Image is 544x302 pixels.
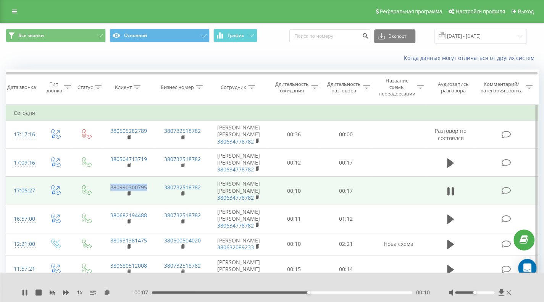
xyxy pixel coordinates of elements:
button: Основной [110,29,210,42]
div: Статус [77,84,93,90]
a: 380500504020 [164,237,201,244]
td: 00:36 [268,121,320,149]
div: 17:06:27 [14,183,32,198]
div: 11:57:21 [14,262,32,276]
a: 380732518782 [164,184,201,191]
a: 380634778782 [217,222,254,229]
div: Accessibility label [307,291,310,294]
td: 00:15 [268,255,320,283]
div: Бизнес номер [161,84,194,90]
div: Длительность разговора [327,81,361,94]
a: 380732518782 [164,127,201,134]
td: [PERSON_NAME] [210,233,268,255]
div: Тип звонка [46,81,62,94]
span: 00:10 [416,289,430,296]
a: 380634778782 [217,194,254,201]
td: 00:12 [268,149,320,177]
div: Аудиозапись разговора [433,81,474,94]
td: 00:17 [320,149,371,177]
span: Выход [518,8,534,15]
div: 17:09:16 [14,155,32,170]
span: 1 x [77,289,82,296]
div: Длительность ожидания [274,81,309,94]
button: Экспорт [374,29,415,43]
div: Open Intercom Messenger [518,259,536,277]
span: Настройки профиля [455,8,505,15]
a: 380634778782 [217,138,254,145]
td: [PERSON_NAME] [PERSON_NAME] [210,121,268,149]
td: 00:10 [268,177,320,205]
td: [PERSON_NAME] [PERSON_NAME] [210,205,268,233]
td: 02:21 [320,233,371,255]
td: [PERSON_NAME] [PERSON_NAME] [210,177,268,205]
div: Название схемы переадресации [378,78,415,97]
span: График [228,33,244,38]
a: 380632089233 [217,244,254,251]
td: [PERSON_NAME] [PERSON_NAME] [210,149,268,177]
div: 17:17:16 [14,127,32,142]
div: Клиент [115,84,132,90]
a: 380990300795 [110,184,147,191]
a: 380931381475 [110,237,147,244]
a: 380732518782 [164,155,201,163]
td: 00:17 [320,177,371,205]
a: 380732518782 [164,212,201,219]
a: 380680512008 [110,262,147,269]
td: 00:14 [320,255,371,283]
td: 00:11 [268,205,320,233]
td: 01:12 [320,205,371,233]
a: 380505282789 [110,127,147,134]
td: Нова схема [371,233,426,255]
a: 380504713719 [110,155,147,163]
td: [PERSON_NAME] [PERSON_NAME] [210,255,268,283]
div: Комментарий/категория звонка [479,81,524,94]
button: График [213,29,257,42]
div: 16:57:00 [14,212,32,226]
td: 00:00 [320,121,371,149]
div: Сотрудник [221,84,246,90]
a: 380682194488 [110,212,147,219]
a: 380634778782 [217,166,254,173]
div: Accessibility label [473,291,476,294]
div: Дата звонка [7,84,36,90]
span: Реферальная программа [379,8,442,15]
span: Разговор не состоялся [435,127,467,141]
td: Сегодня [6,105,538,121]
a: 380732518782 [164,262,201,269]
span: Все звонки [18,32,44,39]
a: Когда данные могут отличаться от других систем [404,54,538,61]
span: - 00:07 [132,289,152,296]
input: Поиск по номеру [289,29,370,43]
td: 00:10 [268,233,320,255]
button: Все звонки [6,29,106,42]
div: 12:21:00 [14,237,32,252]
